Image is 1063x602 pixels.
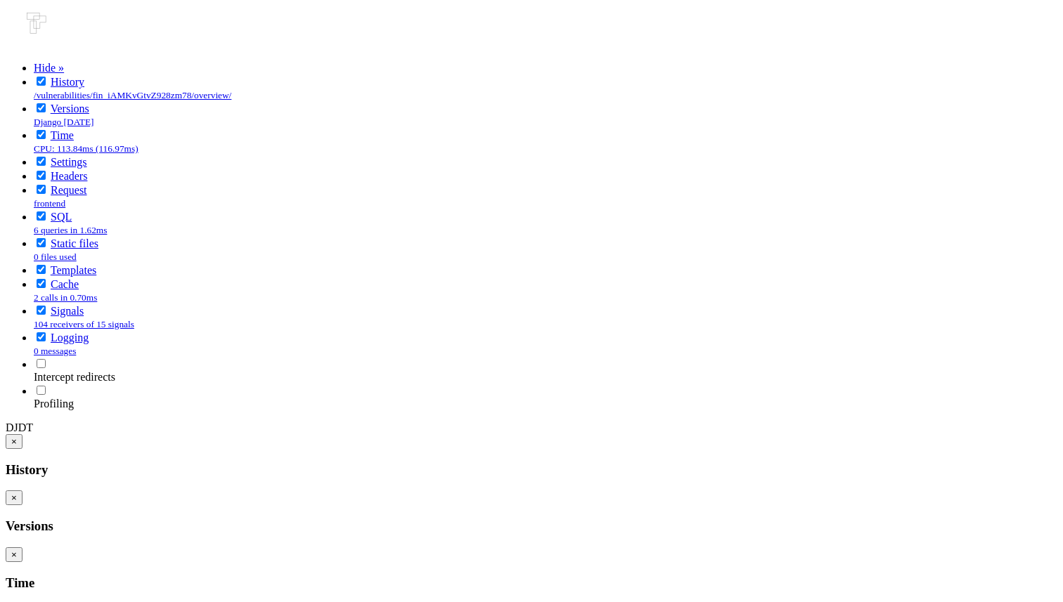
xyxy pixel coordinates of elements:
[37,359,46,368] input: Enable for next and successive requests
[34,90,231,100] small: /vulnerabilities/fin_iAMKvGtvZ928zm78/overview/
[34,143,138,154] small: CPU: 113.84ms (116.97ms)
[14,421,18,433] span: J
[34,198,65,209] small: frontend
[37,77,46,86] input: Disable for next and successive requests
[37,306,46,315] input: Disable for next and successive requests
[34,305,134,329] a: Signals104 receivers of 15 signals
[34,211,107,235] a: SQL6 queries in 1.62ms
[37,238,46,247] input: Disable for next and successive requests
[6,421,14,433] span: D
[6,547,22,562] button: ×
[34,184,87,209] a: Requestfrontend
[34,225,107,235] small: 6 queries in 1.62ms
[6,518,1057,534] h3: Versions
[34,251,77,262] small: 0 files used
[6,575,1057,591] h3: Time
[34,332,89,356] a: Logging0 messages
[6,6,1057,51] div: loading spinner
[37,279,46,288] input: Disable for next and successive requests
[34,346,76,356] small: 0 messages
[34,278,97,303] a: Cache2 calls in 0.70ms
[34,371,1057,384] div: Intercept redirects
[37,211,46,221] input: Disable for next and successive requests
[37,157,46,166] input: Disable for next and successive requests
[34,103,94,127] a: VersionsDjango [DATE]
[37,265,46,274] input: Disable for next and successive requests
[34,292,97,303] small: 2 calls in 0.70ms
[37,185,46,194] input: Disable for next and successive requests
[6,462,1057,478] h3: History
[6,434,22,449] button: ×
[51,170,87,182] a: Headers
[6,421,1057,434] div: Show toolbar
[51,264,97,276] a: Templates
[34,398,1057,410] div: Profiling
[6,490,22,505] button: ×
[34,117,94,127] small: Django [DATE]
[34,76,231,100] a: History/vulnerabilities/fin_iAMKvGtvZ928zm78/overview/
[51,156,87,168] a: Settings
[37,103,46,112] input: Disable for next and successive requests
[37,332,46,341] input: Disable for next and successive requests
[34,237,98,262] a: Static files0 files used
[34,319,134,329] small: 104 receivers of 15 signals
[37,386,46,395] input: Enable for next and successive requests
[37,171,46,180] input: Disable for next and successive requests
[34,129,138,154] a: TimeCPU: 113.84ms (116.97ms)
[34,62,64,74] a: Hide »
[37,130,46,139] input: Disable for next and successive requests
